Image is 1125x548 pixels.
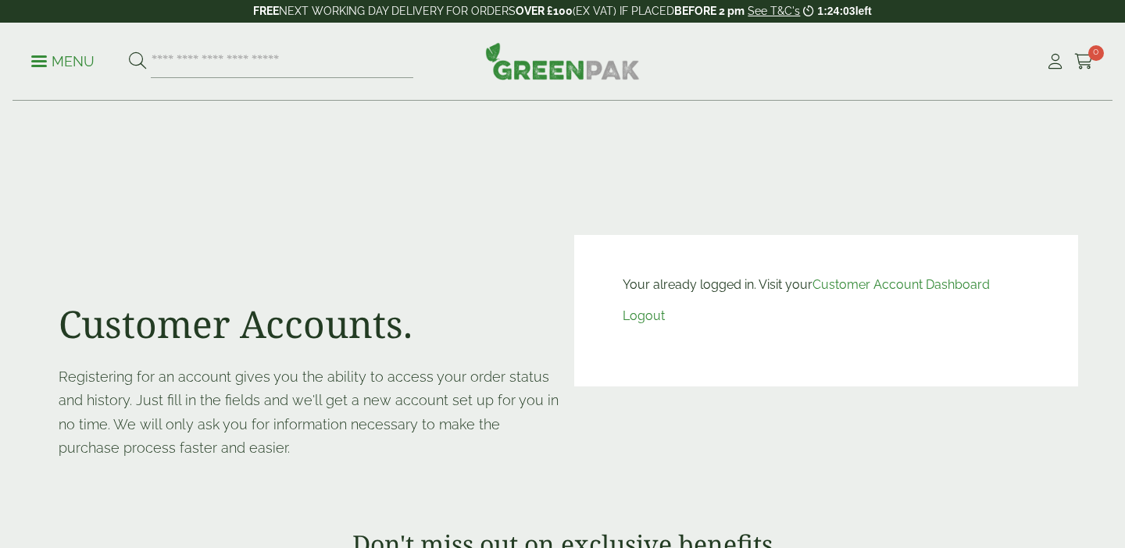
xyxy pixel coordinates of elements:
i: Cart [1074,54,1094,69]
p: Your already logged in. Visit your [623,276,1030,294]
p: Menu [31,52,95,71]
span: 0 [1088,45,1104,61]
strong: OVER £100 [516,5,573,17]
span: left [855,5,872,17]
a: See T&C's [748,5,800,17]
strong: FREE [253,5,279,17]
span: 1:24:03 [817,5,855,17]
h1: Customer Accounts. [59,301,562,347]
a: Customer Account Dashboard [812,277,990,292]
strong: BEFORE 2 pm [674,5,745,17]
p: Registering for an account gives you the ability to access your order status and history. Just fi... [59,365,562,461]
a: Logout [623,308,665,323]
img: GreenPak Supplies [485,42,640,80]
i: My Account [1045,54,1065,69]
a: Menu [31,52,95,68]
a: 0 [1074,50,1094,73]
